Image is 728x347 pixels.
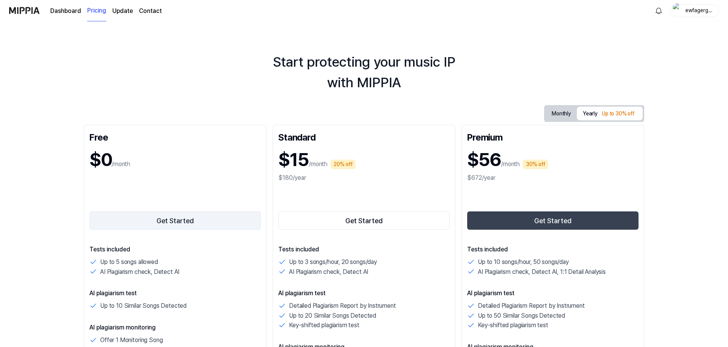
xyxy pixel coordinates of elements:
div: Premium [467,131,639,143]
a: Update [112,6,133,16]
a: Contact [139,6,162,16]
p: Up to 20 Similar Songs Detected [289,311,376,321]
p: Key-shifted plagiarism test [289,320,359,330]
p: Up to 3 songs/hour, 20 songs/day [289,257,377,267]
button: Get Started [467,211,639,230]
img: profile [673,3,682,18]
p: AI plagiarism monitoring [89,323,261,332]
p: Up to 50 Similar Songs Detected [478,311,565,321]
div: Up to 30% off [600,108,637,120]
div: ewfagergarg [684,6,714,14]
p: Detailed Plagiarism Report by Instrument [478,301,585,311]
div: Free [89,131,261,143]
p: Detailed Plagiarism Report by Instrument [289,301,396,311]
p: AI plagiarism test [467,289,639,298]
div: 20% off [330,160,356,169]
a: Get Started [89,210,261,231]
p: Up to 10 Similar Songs Detected [100,301,187,311]
p: /month [112,160,130,169]
img: 알림 [654,6,663,15]
p: AI plagiarism test [89,289,261,298]
p: AI Plagiarism check, Detect AI [289,267,368,277]
a: Get Started [278,210,450,231]
button: Get Started [278,211,450,230]
a: Get Started [467,210,639,231]
button: Monthly [546,107,577,121]
p: Tests included [278,245,450,254]
p: /month [501,160,520,169]
h1: $56 [467,146,501,173]
p: Up to 5 songs allowed [100,257,158,267]
div: $672/year [467,173,639,182]
p: Key-shifted plagiarism test [478,320,548,330]
button: Yearly [577,107,643,120]
button: profileewfagergarg [670,4,719,17]
p: AI Plagiarism check, Detect AI, 1:1 Detail Analysis [478,267,606,277]
button: Get Started [89,211,261,230]
h1: $15 [278,146,309,173]
div: 30% off [523,160,548,169]
p: AI Plagiarism check, Detect AI [100,267,179,277]
p: Tests included [89,245,261,254]
div: $180/year [278,173,450,182]
a: Dashboard [50,6,81,16]
a: Pricing [87,0,106,21]
p: Offer 1 Monitoring Song [100,335,163,345]
h1: $0 [89,146,112,173]
p: /month [309,160,327,169]
p: Up to 10 songs/hour, 50 songs/day [478,257,569,267]
p: Tests included [467,245,639,254]
p: AI plagiarism test [278,289,450,298]
div: Standard [278,131,450,143]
